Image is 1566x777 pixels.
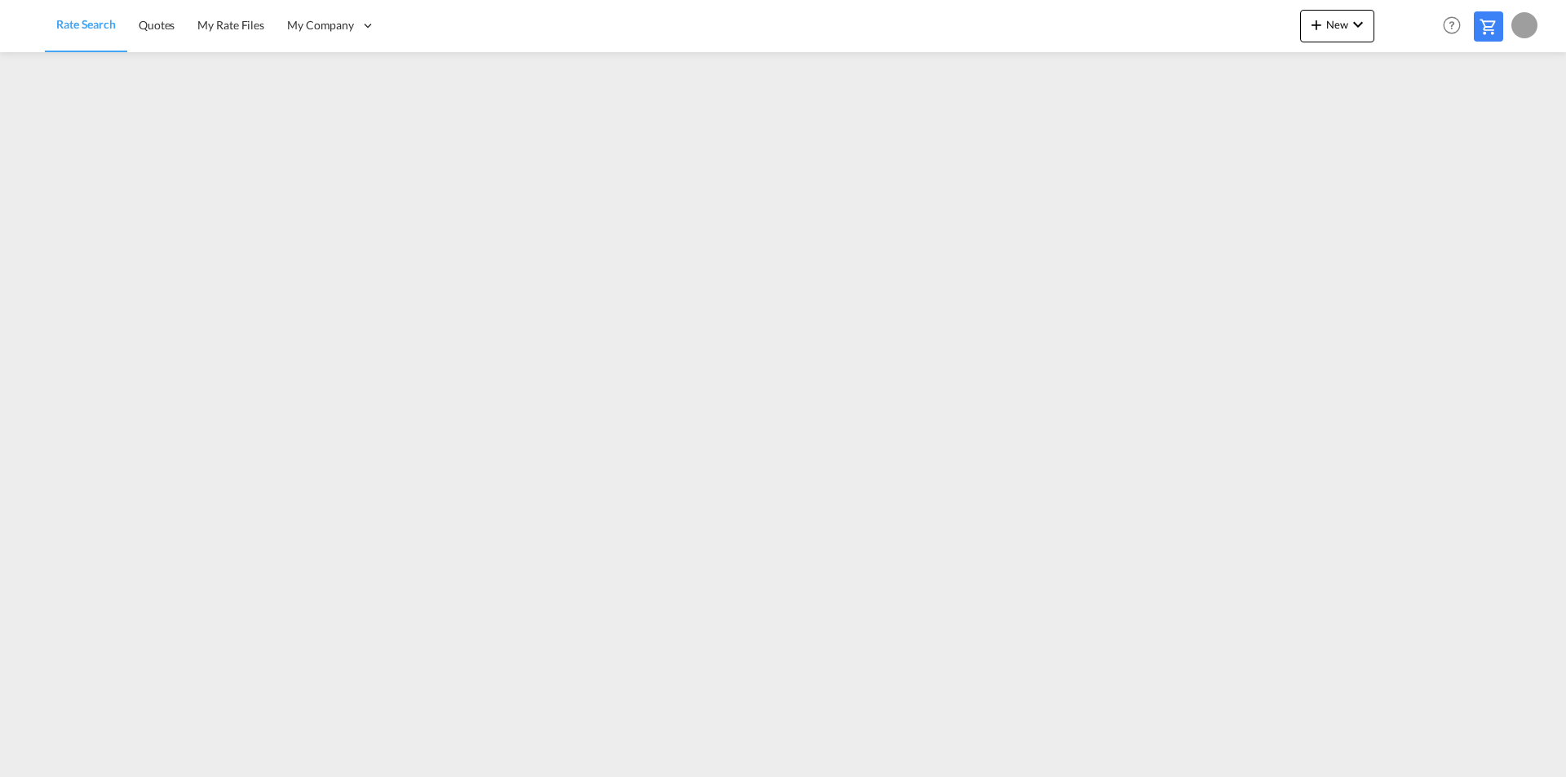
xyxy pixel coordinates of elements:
md-icon: icon-plus 400-fg [1307,15,1326,34]
span: Rate Search [56,17,116,31]
span: Help [1438,11,1466,39]
span: My Rate Files [197,18,264,32]
span: Quotes [139,18,175,32]
div: Help [1438,11,1474,41]
span: New [1307,18,1368,31]
md-icon: icon-chevron-down [1348,15,1368,34]
button: icon-plus 400-fgNewicon-chevron-down [1300,10,1374,42]
span: My Company [287,17,354,33]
